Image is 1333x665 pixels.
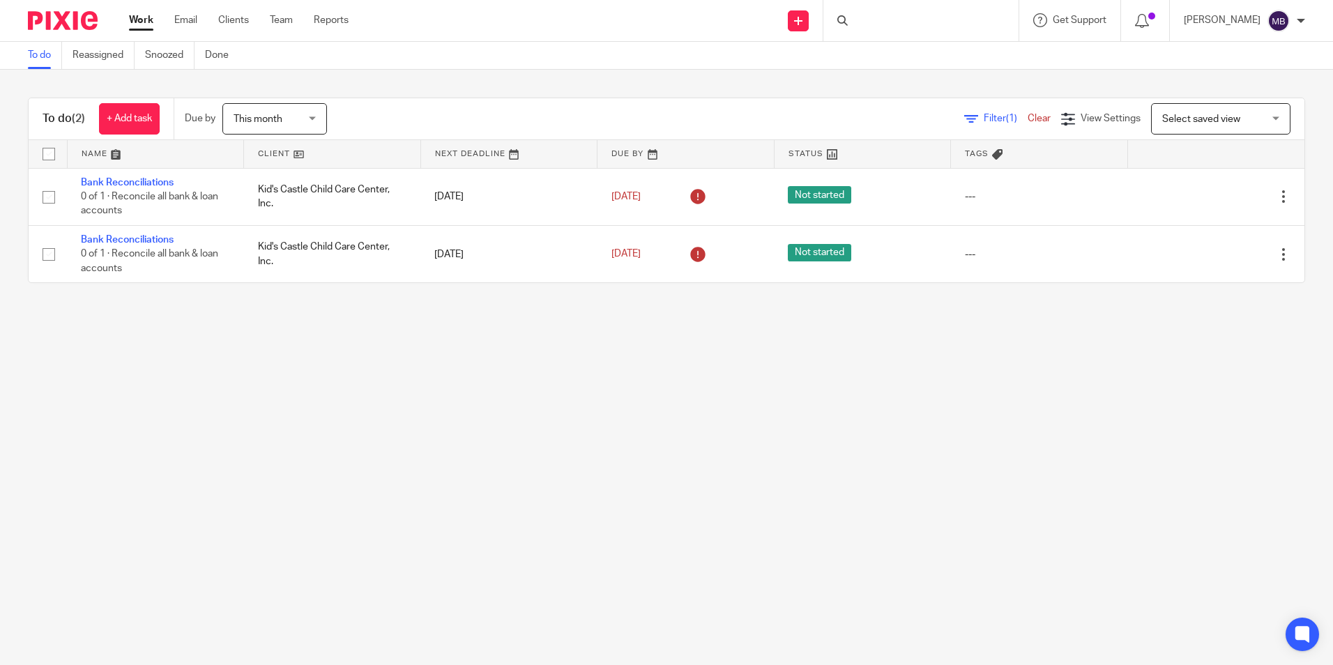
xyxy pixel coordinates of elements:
a: Done [205,42,239,69]
a: + Add task [99,103,160,135]
img: svg%3E [1267,10,1290,32]
span: View Settings [1081,114,1141,123]
p: [PERSON_NAME] [1184,13,1260,27]
span: (1) [1006,114,1017,123]
span: [DATE] [611,192,641,201]
td: Kid's Castle Child Care Center, Inc. [244,225,421,282]
img: Pixie [28,11,98,30]
td: Kid's Castle Child Care Center, Inc. [244,168,421,225]
span: Tags [965,150,989,158]
span: 0 of 1 · Reconcile all bank & loan accounts [81,192,218,216]
span: Filter [984,114,1028,123]
a: Email [174,13,197,27]
span: Not started [788,244,851,261]
a: Bank Reconciliations [81,178,174,188]
span: This month [234,114,282,124]
a: Work [129,13,153,27]
a: Clear [1028,114,1051,123]
a: To do [28,42,62,69]
a: Team [270,13,293,27]
span: Select saved view [1162,114,1240,124]
span: Get Support [1053,15,1106,25]
span: [DATE] [611,250,641,259]
div: --- [965,247,1114,261]
h1: To do [43,112,85,126]
div: --- [965,190,1114,204]
a: Snoozed [145,42,195,69]
a: Reassigned [73,42,135,69]
span: Not started [788,186,851,204]
a: Reports [314,13,349,27]
td: [DATE] [420,225,597,282]
p: Due by [185,112,215,125]
span: (2) [72,113,85,124]
a: Bank Reconciliations [81,235,174,245]
a: Clients [218,13,249,27]
td: [DATE] [420,168,597,225]
span: 0 of 1 · Reconcile all bank & loan accounts [81,250,218,274]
